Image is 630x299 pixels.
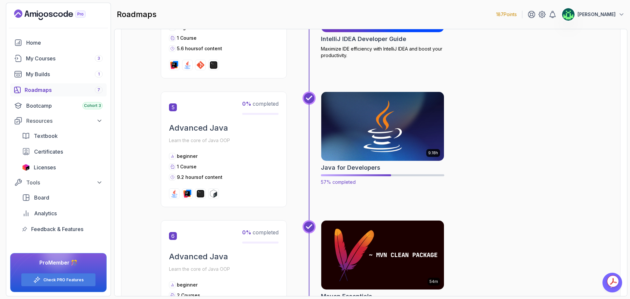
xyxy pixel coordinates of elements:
h2: Java for Developers [321,163,380,172]
a: analytics [18,207,107,220]
p: 54m [430,279,438,284]
a: board [18,191,107,204]
div: Roadmaps [25,86,103,94]
span: Licenses [34,163,56,171]
img: terminal logo [210,61,218,69]
div: My Builds [26,70,103,78]
a: courses [10,52,107,65]
span: 3 [97,56,100,61]
div: My Courses [26,54,103,62]
span: 57% completed [321,179,356,185]
iframe: chat widget [602,273,623,292]
a: builds [10,68,107,81]
span: 7 [97,87,100,93]
span: completed [242,100,279,107]
p: 187 Points [496,11,517,18]
span: completed [242,229,279,236]
div: Resources [26,117,103,125]
span: Certificates [34,148,63,156]
span: 2 Courses [177,292,200,298]
div: Bootcamp [26,102,103,110]
h2: roadmaps [117,9,157,20]
img: Java for Developers card [318,90,447,162]
a: Landing page [14,10,101,20]
div: Tools [26,179,103,186]
a: textbook [18,129,107,142]
p: [PERSON_NAME] [577,11,616,18]
button: user profile image[PERSON_NAME] [562,8,625,21]
span: 1 [98,72,100,77]
a: home [10,36,107,49]
span: 0 % [242,100,251,107]
a: certificates [18,145,107,158]
a: feedback [18,223,107,236]
h2: IntelliJ IDEA Developer Guide [321,34,406,44]
a: Check PRO Features [43,277,84,283]
span: 0 % [242,229,251,236]
p: 5.6 hours of content [177,45,222,52]
span: Cohort 3 [84,103,101,108]
p: beginner [177,153,198,160]
img: jetbrains icon [22,164,30,171]
img: user profile image [562,8,575,21]
img: git logo [197,61,204,69]
h2: Advanced Java [169,123,279,133]
img: bash logo [210,190,218,198]
p: Learn the core of Java OOP [169,136,279,145]
span: Feedback & Features [31,225,83,233]
p: Maximize IDE efficiency with IntelliJ IDEA and boost your productivity. [321,46,444,59]
h2: Advanced Java [169,251,279,262]
img: java logo [183,61,191,69]
span: 1 Course [177,35,197,41]
span: Textbook [34,132,58,140]
a: Java for Developers card9.18hJava for Developers57% completed [321,92,444,185]
img: java logo [170,190,178,198]
span: Board [34,194,49,202]
span: 1 Course [177,164,197,169]
img: terminal logo [197,190,204,198]
p: 9.18h [428,150,438,156]
a: licenses [18,161,107,174]
a: bootcamp [10,99,107,112]
button: Check PRO Features [21,273,96,287]
img: Maven Essentials card [321,221,444,289]
button: Resources [10,115,107,127]
img: intellij logo [170,61,178,69]
div: Home [26,39,103,47]
p: beginner [177,282,198,288]
button: Tools [10,177,107,188]
span: 5 [169,103,177,111]
a: roadmaps [10,83,107,96]
span: 6 [169,232,177,240]
p: Learn the core of Java OOP [169,265,279,274]
span: Analytics [34,209,57,217]
p: 9.2 hours of content [177,174,222,181]
img: intellij logo [183,190,191,198]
